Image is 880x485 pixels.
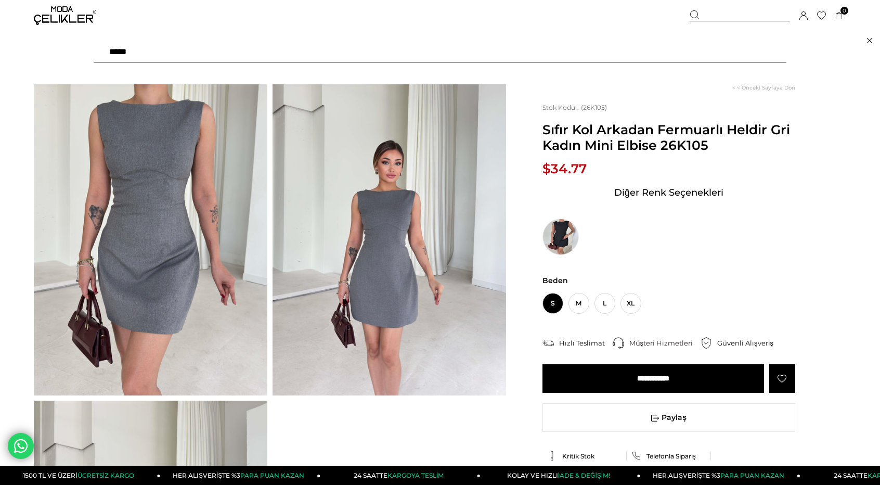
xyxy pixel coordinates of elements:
[542,293,563,314] span: S
[161,466,321,485] a: HER ALIŞVERİŞTE %3PARA PUAN KAZAN
[273,84,506,395] img: Heldir elbise 26K105
[558,471,610,479] span: İADE & DEĞİŞİM!
[77,471,134,479] span: ÜCRETSİZ KARGO
[613,337,624,349] img: call-center.png
[720,471,784,479] span: PARA PUAN KAZAN
[240,471,304,479] span: PARA PUAN KAZAN
[568,293,589,314] span: M
[629,338,701,348] div: Müşteri Hizmetleri
[542,161,587,176] span: $34.77
[640,466,800,485] a: HER ALIŞVERİŞTE %3PARA PUAN KAZAN
[840,7,848,15] span: 0
[769,364,795,393] a: Favorilere Ekle
[717,338,781,348] div: Güvenli Alışveriş
[542,337,554,349] img: shipping.png
[542,104,607,111] span: (26K105)
[34,84,267,395] img: Heldir elbise 26K105
[646,452,696,460] span: Telefonla Sipariş
[701,337,712,349] img: security.png
[34,6,96,25] img: logo
[542,276,795,285] span: Beden
[559,338,613,348] div: Hızlı Teslimat
[481,466,641,485] a: KOLAY VE HIZLIİADE & DEĞİŞİM!
[632,451,706,461] a: Telefonla Sipariş
[614,184,723,201] span: Diğer Renk Seçenekleri
[594,293,615,314] span: L
[620,293,641,314] span: XL
[542,104,581,111] span: Stok Kodu
[320,466,481,485] a: 24 SAATTEKARGOYA TESLİM
[1,466,161,485] a: 1500 TL VE ÜZERİÜCRETSİZ KARGO
[542,219,579,255] img: Sıfır Kol Arkadan Fermuarlı Heldir Antrasit Kadın Mini Elbise 26K105
[732,84,795,91] a: < < Önceki Sayfaya Dön
[562,452,594,460] span: Kritik Stok
[543,404,795,431] span: Paylaş
[387,471,444,479] span: KARGOYA TESLİM
[548,451,622,461] a: Kritik Stok
[835,12,843,20] a: 0
[542,122,795,153] span: Sıfır Kol Arkadan Fermuarlı Heldir Gri Kadın Mini Elbise 26K105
